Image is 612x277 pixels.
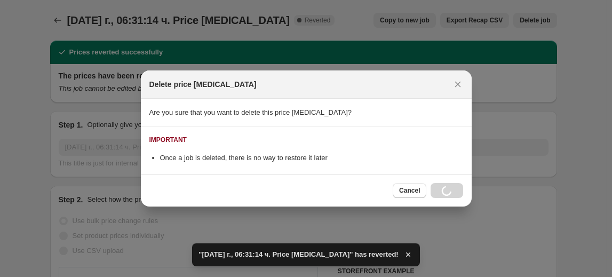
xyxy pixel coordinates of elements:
button: Cancel [393,183,426,198]
span: "[DATE] г., 06:31:14 ч. Price [MEDICAL_DATA]" has reverted! [198,249,398,260]
li: Once a job is deleted, there is no way to restore it later [160,153,463,163]
button: Close [450,77,465,92]
h2: Delete price [MEDICAL_DATA] [149,79,257,90]
div: IMPORTANT [149,136,187,144]
span: Cancel [399,186,420,195]
span: Are you sure that you want to delete this price [MEDICAL_DATA]? [149,108,352,116]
